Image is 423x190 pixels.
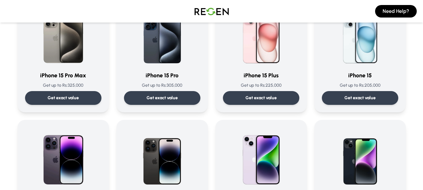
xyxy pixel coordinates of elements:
img: iPhone 15 [330,6,390,66]
p: Get up to Rs: 325,000 [25,82,101,89]
button: Need Help? [375,5,417,18]
img: iPhone 15 Pro [132,6,192,66]
h3: iPhone 15 Pro [124,71,200,80]
img: iPhone 14 Pro [132,127,192,187]
h3: iPhone 15 Plus [223,71,299,80]
img: iPhone 15 Pro Max [33,6,93,66]
p: Get up to Rs: 205,000 [322,82,398,89]
img: iPhone 14 Pro Max [33,127,93,187]
p: Get exact value [344,95,376,101]
p: Get up to Rs: 225,000 [223,82,299,89]
p: Get up to Rs: 305,000 [124,82,200,89]
img: iPhone 14 Plus [231,127,291,187]
h3: iPhone 15 [322,71,398,80]
img: iPhone 15 Plus [231,6,291,66]
img: Logo [190,3,234,20]
p: Get exact value [245,95,277,101]
h3: iPhone 15 Pro Max [25,71,101,80]
p: Get exact value [48,95,79,101]
img: iPhone 14 [330,127,390,187]
p: Get exact value [147,95,178,101]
